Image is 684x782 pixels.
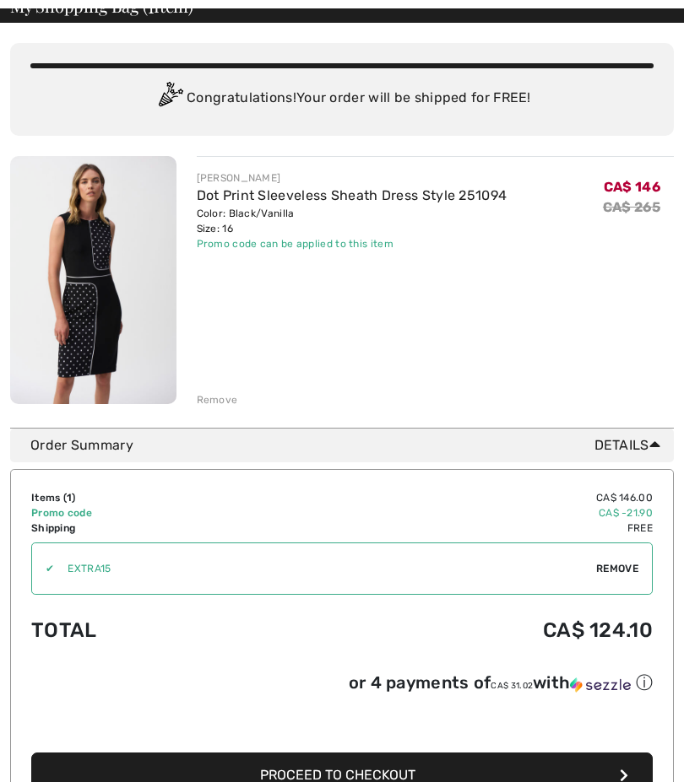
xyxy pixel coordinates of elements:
[54,543,596,594] input: Promo code
[31,520,263,536] td: Shipping
[570,677,631,693] img: Sezzle
[32,561,54,576] div: ✔
[263,520,653,536] td: Free
[263,505,653,520] td: CA$ -21.90
[31,490,263,505] td: Items ( )
[31,700,653,747] iframe: PayPal-paypal
[604,179,660,195] span: CA$ 146
[31,505,263,520] td: Promo code
[31,601,263,659] td: Total
[153,82,187,116] img: Congratulation2.svg
[197,187,508,203] a: Dot Print Sleeveless Sheath Dress Style 251094
[10,156,176,404] img: Dot Print Sleeveless Sheath Dress Style 251094
[349,671,653,694] div: or 4 payments of with
[197,170,508,186] div: [PERSON_NAME]
[30,435,667,456] div: Order Summary
[197,392,238,407] div: Remove
[491,681,533,691] span: CA$ 31.02
[197,206,508,236] div: Color: Black/Vanilla Size: 16
[31,671,653,700] div: or 4 payments ofCA$ 31.02withSezzle Click to learn more about Sezzle
[67,492,72,504] span: 1
[197,236,508,251] div: Promo code can be applied to this item
[263,490,653,505] td: CA$ 146.00
[603,199,660,215] s: CA$ 265
[596,561,638,576] span: Remove
[594,435,667,456] span: Details
[263,601,653,659] td: CA$ 124.10
[30,82,654,116] div: Congratulations! Your order will be shipped for FREE!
